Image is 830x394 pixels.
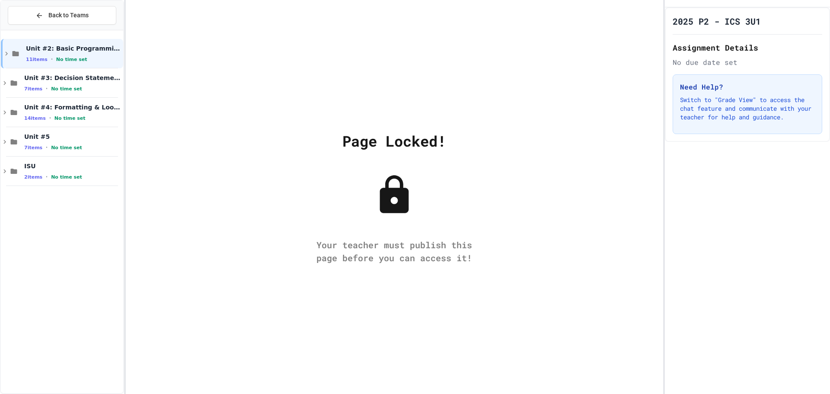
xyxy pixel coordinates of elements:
span: ISU [24,162,121,170]
h1: 2025 P2 - ICS 3U1 [673,15,761,27]
span: Back to Teams [48,11,89,20]
span: 2 items [24,174,42,180]
div: No due date set [673,57,822,67]
span: No time set [56,57,87,62]
span: Unit #4: Formatting & Loops [24,103,121,111]
span: No time set [54,115,86,121]
span: • [46,144,48,151]
h3: Need Help? [680,82,815,92]
button: Back to Teams [8,6,116,25]
div: Your teacher must publish this page before you can access it! [308,238,481,264]
span: 7 items [24,86,42,92]
div: Page Locked! [342,130,446,152]
h2: Assignment Details [673,42,822,54]
span: • [49,115,51,122]
span: 7 items [24,145,42,151]
span: • [46,173,48,180]
p: Switch to "Grade View" to access the chat feature and communicate with your teacher for help and ... [680,96,815,122]
span: No time set [51,145,82,151]
span: 11 items [26,57,48,62]
span: • [51,56,53,63]
span: 14 items [24,115,46,121]
span: Unit #5 [24,133,121,141]
span: No time set [51,174,82,180]
span: No time set [51,86,82,92]
span: Unit #3: Decision Statements [24,74,121,82]
span: Unit #2: Basic Programming Concepts [26,45,121,52]
span: • [46,85,48,92]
